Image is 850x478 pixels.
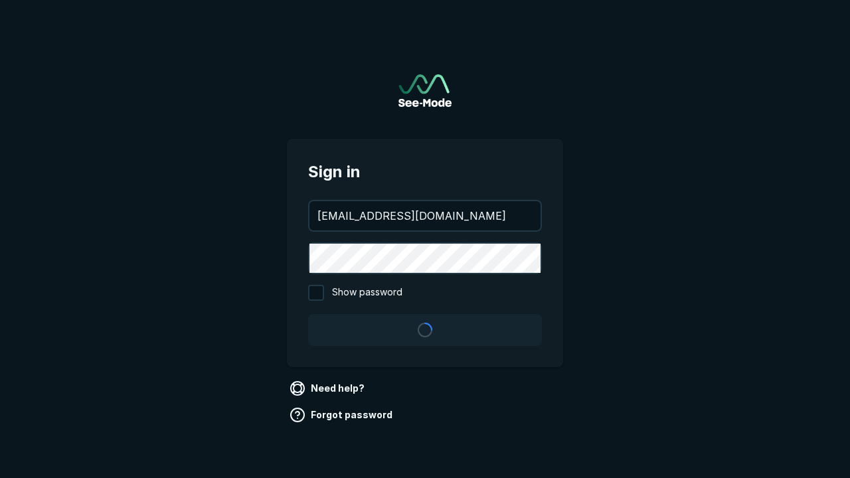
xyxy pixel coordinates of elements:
span: Sign in [308,160,542,184]
input: your@email.com [309,201,541,230]
img: See-Mode Logo [398,74,452,107]
a: Need help? [287,378,370,399]
a: Forgot password [287,404,398,426]
span: Show password [332,285,402,301]
a: Go to sign in [398,74,452,107]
